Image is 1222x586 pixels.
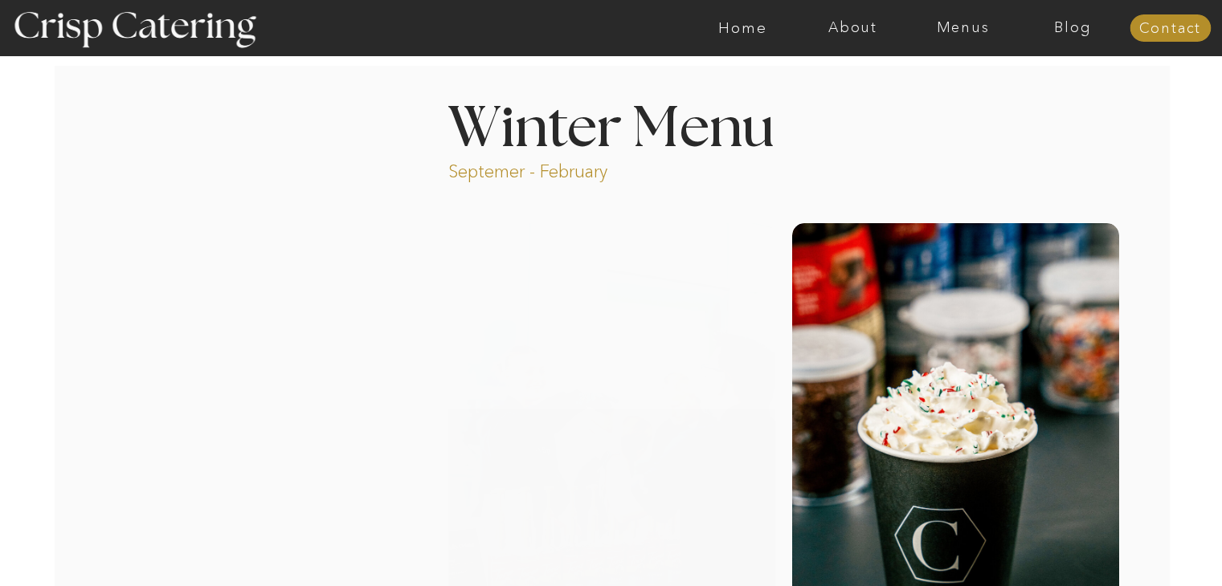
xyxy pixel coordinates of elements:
p: Septemer - February [448,160,669,178]
a: Contact [1130,21,1211,37]
a: About [798,20,908,36]
a: Home [688,20,798,36]
h1: Winter Menu [388,101,835,149]
a: Blog [1018,20,1128,36]
a: Menus [908,20,1018,36]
